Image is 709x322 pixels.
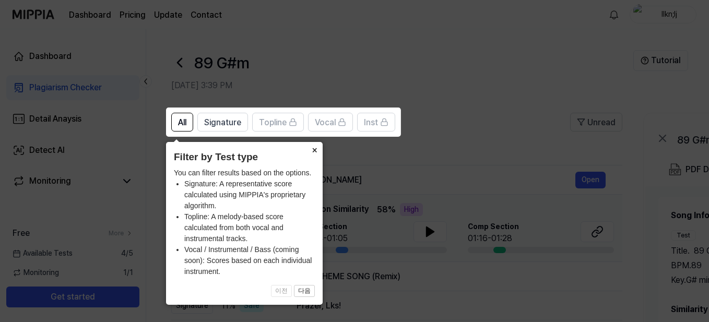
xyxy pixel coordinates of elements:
span: Inst [364,116,378,129]
button: All [171,113,193,132]
span: All [178,116,186,129]
span: Signature [204,116,241,129]
div: You can filter results based on the options. [174,168,315,277]
button: Vocal [308,113,353,132]
li: Vocal / Instrumental / Bass (coming soon): Scores based on each individual instrument. [184,244,315,277]
header: Filter by Test type [174,150,315,165]
li: Topline: A melody-based score calculated from both vocal and instrumental tracks. [184,211,315,244]
button: Signature [197,113,248,132]
button: Topline [252,113,304,132]
span: Topline [259,116,287,129]
span: Vocal [315,116,336,129]
button: Close [306,142,323,157]
button: Inst [357,113,395,132]
li: Signature: A representative score calculated using MIPPIA's proprietary algorithm. [184,178,315,211]
button: 다음 [294,285,315,297]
